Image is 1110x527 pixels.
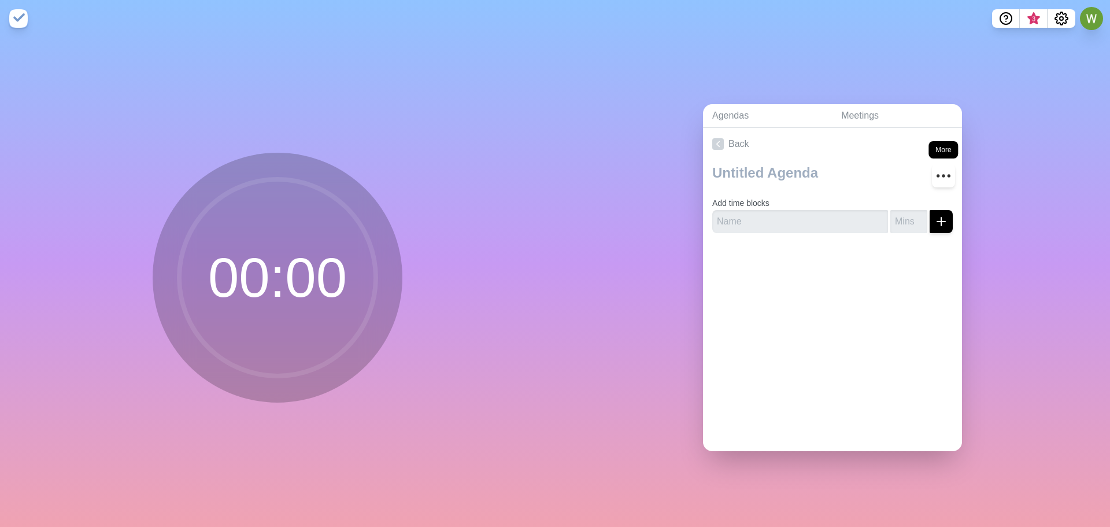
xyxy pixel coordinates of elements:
[1029,14,1038,24] span: 3
[832,104,962,128] a: Meetings
[1020,9,1048,28] button: What’s new
[1048,9,1075,28] button: Settings
[703,128,962,160] a: Back
[992,9,1020,28] button: Help
[932,164,955,187] button: More
[9,9,28,28] img: timeblocks logo
[712,210,888,233] input: Name
[703,104,832,128] a: Agendas
[712,198,769,208] label: Add time blocks
[890,210,927,233] input: Mins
